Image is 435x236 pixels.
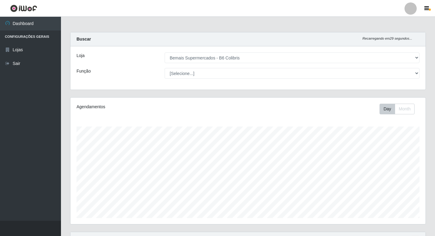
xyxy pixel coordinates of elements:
div: First group [380,104,415,114]
i: Recarregando em 29 segundos... [362,37,412,40]
div: Agendamentos [77,104,214,110]
div: Toolbar with button groups [380,104,419,114]
label: Função [77,68,91,74]
button: Day [380,104,395,114]
button: Month [395,104,415,114]
label: Loja [77,52,84,59]
strong: Buscar [77,37,91,41]
img: CoreUI Logo [10,5,37,12]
